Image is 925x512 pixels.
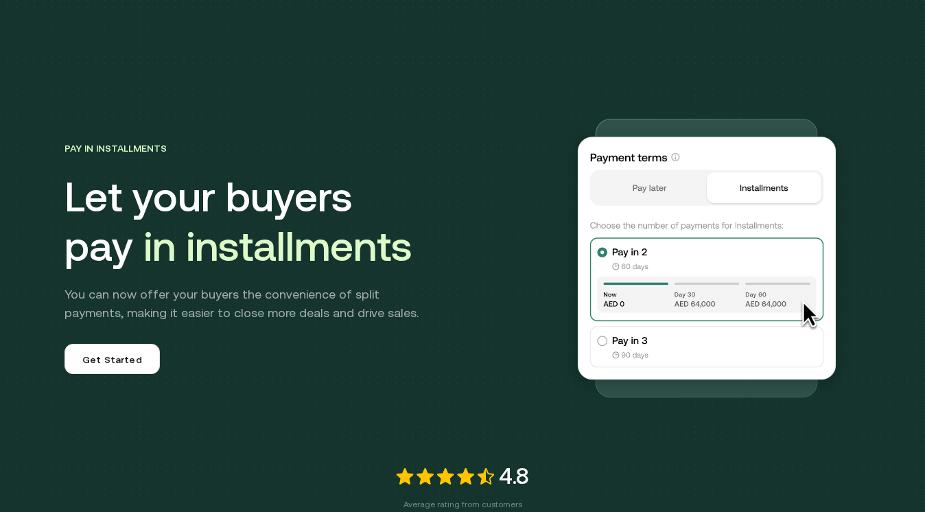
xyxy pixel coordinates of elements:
[143,222,412,270] span: in installments
[65,285,438,322] p: You can now offer your buyers the convenience of split payments, making it easier to close more d...
[396,468,494,485] img: Introducing installments
[65,143,167,154] span: Pay in Installments
[403,498,522,511] span: Average rating from customers
[396,460,530,493] div: 4.8
[65,344,160,374] a: Get Started
[553,103,860,410] img: Introducing installments
[65,172,531,271] h1: Let your buyers pay
[82,353,142,367] span: Get Started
